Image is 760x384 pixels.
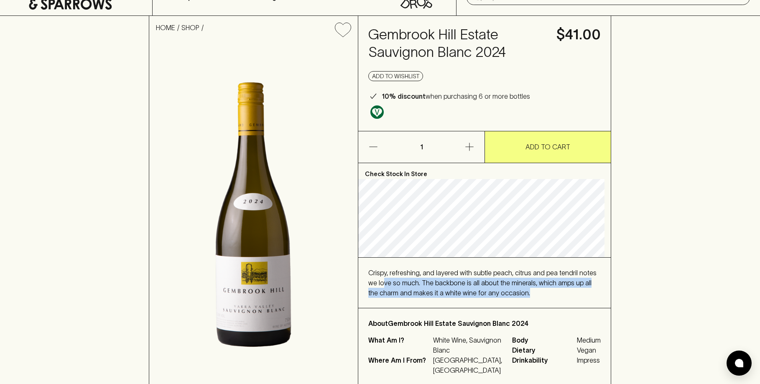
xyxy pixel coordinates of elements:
h4: $41.00 [556,26,601,44]
b: 10% discount [382,92,426,100]
span: Body [512,335,575,345]
button: Add to wishlist [332,19,354,41]
p: [GEOGRAPHIC_DATA], [GEOGRAPHIC_DATA] [433,355,502,375]
a: Made without the use of any animal products. [368,103,386,121]
p: Check Stock In Store [358,163,611,179]
span: Dietary [512,345,575,355]
img: bubble-icon [735,359,743,367]
p: 1 [411,131,431,163]
span: Drinkability [512,355,575,365]
p: Where Am I From? [368,355,431,375]
img: Vegan [370,105,384,119]
p: White Wine, Sauvignon Blanc [433,335,502,355]
button: Add to wishlist [368,71,423,81]
span: Crispy, refreshing, and layered with subtle peach, citrus and pea tendril notes we love so much. ... [368,269,597,297]
p: when purchasing 6 or more bottles [382,91,530,101]
p: About Gembrook Hill Estate Sauvignon Blanc 2024 [368,318,601,328]
p: ADD TO CART [525,142,570,152]
span: Impress [577,355,601,365]
a: SHOP [181,24,199,31]
p: What Am I? [368,335,431,355]
a: HOME [156,24,175,31]
span: Vegan [577,345,601,355]
h4: Gembrook Hill Estate Sauvignon Blanc 2024 [368,26,546,61]
span: Medium [577,335,601,345]
button: ADD TO CART [485,131,611,163]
